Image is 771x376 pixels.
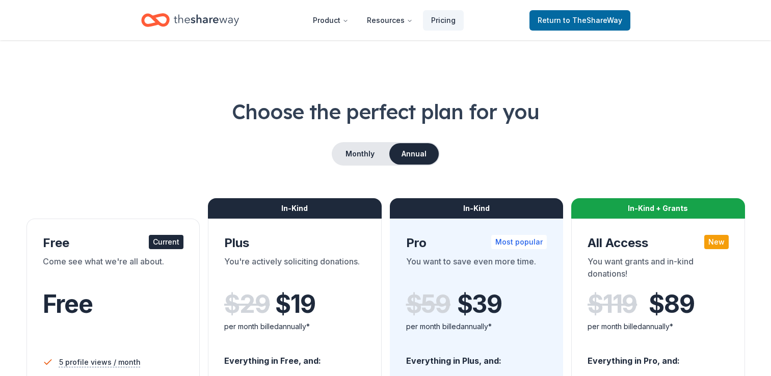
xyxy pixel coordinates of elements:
div: Come see what we're all about. [43,255,184,284]
span: Free [43,289,93,319]
div: per month billed annually* [224,320,365,333]
span: Return [538,14,622,26]
div: Pro [406,235,547,251]
div: You want grants and in-kind donations! [588,255,729,284]
h1: Choose the perfect plan for you [24,97,747,126]
span: $ 39 [457,290,502,318]
span: $ 89 [649,290,694,318]
div: You want to save even more time. [406,255,547,284]
span: to TheShareWay [563,16,622,24]
div: In-Kind + Grants [571,198,745,219]
a: Home [141,8,239,32]
div: per month billed annually* [588,320,729,333]
span: $ 19 [275,290,315,318]
div: All Access [588,235,729,251]
button: Resources [359,10,421,31]
button: Monthly [333,143,387,165]
a: Returnto TheShareWay [529,10,630,31]
button: Product [305,10,357,31]
div: In-Kind [390,198,564,219]
div: Everything in Plus, and: [406,346,547,367]
div: Current [149,235,183,249]
button: Annual [389,143,439,165]
div: In-Kind [208,198,382,219]
div: Free [43,235,184,251]
div: Everything in Pro, and: [588,346,729,367]
div: Most popular [491,235,547,249]
div: New [704,235,729,249]
span: 5 profile views / month [59,356,141,368]
div: You're actively soliciting donations. [224,255,365,284]
nav: Main [305,8,464,32]
div: Plus [224,235,365,251]
div: per month billed annually* [406,320,547,333]
a: Pricing [423,10,464,31]
div: Everything in Free, and: [224,346,365,367]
